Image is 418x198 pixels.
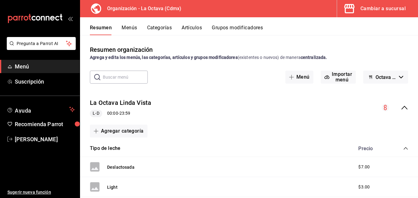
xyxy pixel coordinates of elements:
div: collapse-menu-row [80,93,418,122]
div: Precio [352,146,392,151]
strong: centralizada. [301,55,327,60]
strong: Agrega y edita los menús, las categorías, artículos y grupos modificadores [90,55,238,60]
div: Resumen organización [90,45,153,54]
span: $3.00 [358,184,370,190]
button: Categorías [147,25,172,35]
span: L-D [90,110,102,117]
div: navigation tabs [90,25,418,35]
button: Deslactosada [107,164,135,170]
a: Pregunta a Parrot AI [4,45,76,51]
button: Grupos modificadores [212,25,263,35]
button: La Octava Linda Vista [90,98,151,107]
button: Menús [122,25,137,35]
span: Suscripción [15,77,75,86]
span: Recomienda Parrot [15,120,75,128]
button: Light [107,184,118,190]
span: Ayuda [15,106,67,113]
button: Artículos [182,25,202,35]
span: Sugerir nueva función [7,189,75,196]
button: Agregar categoría [90,125,147,138]
span: Menú [15,62,75,71]
button: Importar menú [321,71,356,84]
h3: Organización - La Octava (Cdmx) [102,5,181,12]
button: Octava Cafe (Borrador) [363,71,408,84]
button: Tipo de leche [90,145,120,152]
span: Pregunta a Parrot AI [17,40,66,47]
button: collapse-category-row [403,146,408,151]
div: Cambiar a sucursal [360,4,406,13]
div: 00:00 - 23:59 [90,110,151,117]
button: Pregunta a Parrot AI [7,37,76,50]
button: Menú [285,71,313,84]
button: Resumen [90,25,112,35]
span: [PERSON_NAME] [15,135,75,143]
span: $7.00 [358,164,370,170]
span: Octava Cafe (Borrador) [376,74,396,80]
div: (existentes o nuevos) de manera [90,54,408,61]
button: open_drawer_menu [68,16,73,21]
input: Buscar menú [103,71,148,83]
